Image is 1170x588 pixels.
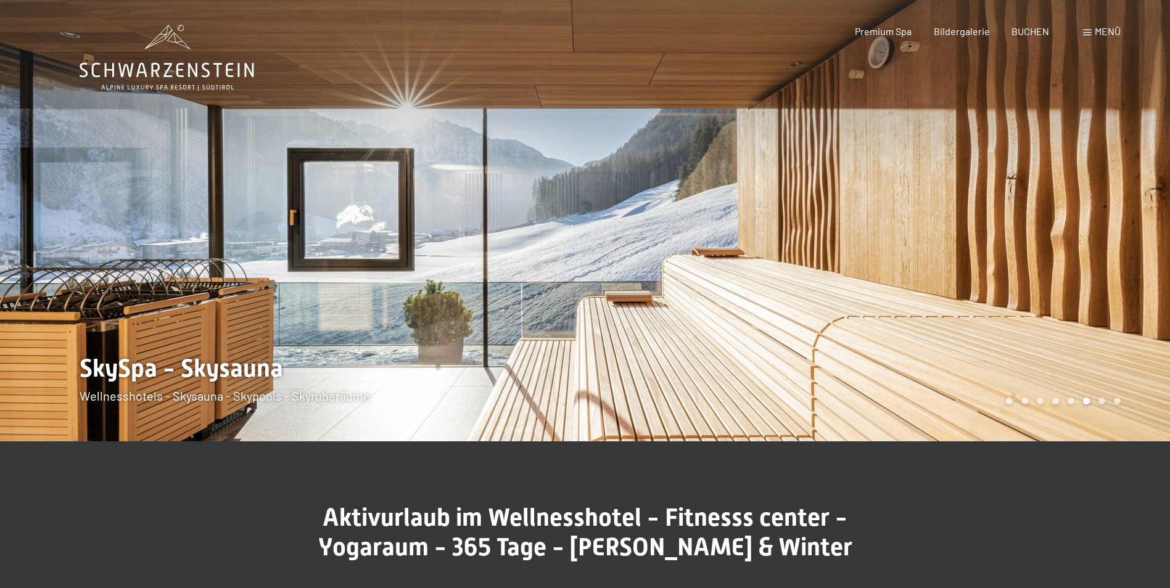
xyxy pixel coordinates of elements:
div: Carousel Page 1 [1006,398,1013,404]
div: Carousel Page 7 [1098,398,1105,404]
a: Bildergalerie [934,25,990,37]
div: Carousel Page 5 [1068,398,1074,404]
span: Menü [1095,25,1121,37]
div: Carousel Page 2 [1021,398,1028,404]
a: Premium Spa [855,25,912,37]
div: Carousel Page 8 [1114,398,1121,404]
div: Carousel Pagination [1002,398,1121,404]
div: Carousel Page 4 [1052,398,1059,404]
span: Aktivurlaub im Wellnesshotel - Fitnesss center - Yogaraum - 365 Tage - [PERSON_NAME] & Winter [318,503,852,561]
div: Carousel Page 3 [1037,398,1044,404]
a: BUCHEN [1011,25,1049,37]
div: Carousel Page 6 (Current Slide) [1083,398,1090,404]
